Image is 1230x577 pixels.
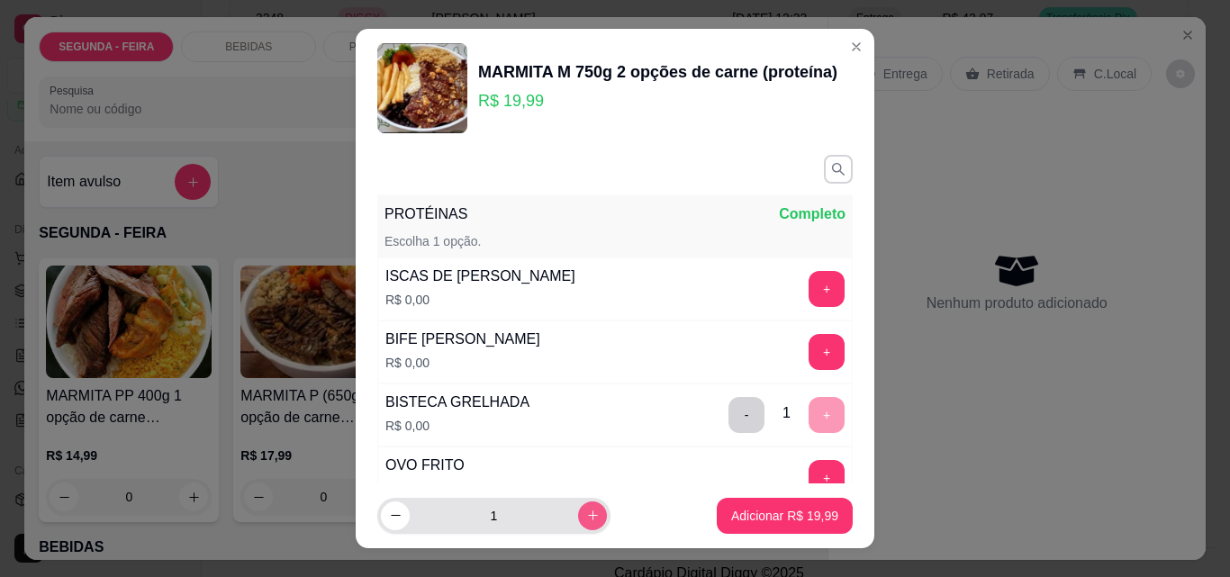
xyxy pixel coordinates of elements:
p: R$ 3,99 [385,480,465,498]
div: BIFE [PERSON_NAME] [385,329,540,350]
button: add [809,460,845,496]
button: Adicionar R$ 19,99 [717,498,853,534]
button: add [809,334,845,370]
div: OVO FRITO [385,455,465,476]
button: delete [728,397,764,433]
p: Escolha 1 opção. [384,232,481,250]
p: Adicionar R$ 19,99 [731,507,838,525]
p: R$ 0,00 [385,354,540,372]
p: R$ 0,00 [385,417,529,435]
button: add [809,271,845,307]
div: BISTECA GRELHADA [385,392,529,413]
div: 1 [782,402,791,424]
button: Close [842,32,871,61]
div: MARMITA M 750g 2 opções de carne (proteína) [478,59,837,85]
img: product-image [377,43,467,133]
p: R$ 19,99 [478,88,837,113]
button: decrease-product-quantity [381,501,410,530]
p: PROTÉINAS [384,203,467,225]
p: Completo [779,203,846,225]
p: R$ 0,00 [385,291,575,309]
button: increase-product-quantity [578,501,607,530]
div: ISCAS DE [PERSON_NAME] [385,266,575,287]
